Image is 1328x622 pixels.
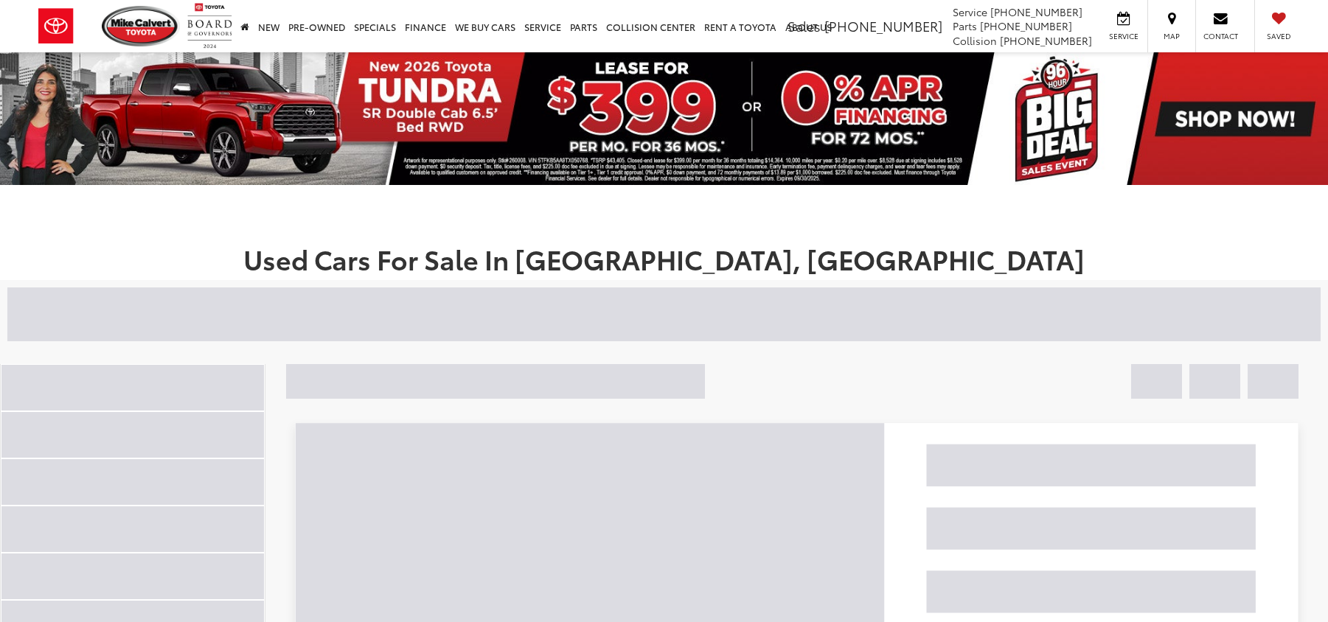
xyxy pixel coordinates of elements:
img: Mike Calvert Toyota [102,6,180,46]
span: Service [953,4,987,19]
span: Collision [953,33,997,48]
span: Service [1107,31,1140,41]
span: Saved [1262,31,1295,41]
span: [PHONE_NUMBER] [1000,33,1092,48]
span: [PHONE_NUMBER] [824,16,942,35]
span: Map [1155,31,1188,41]
span: Contact [1203,31,1238,41]
span: [PHONE_NUMBER] [990,4,1082,19]
span: Parts [953,18,977,33]
span: [PHONE_NUMBER] [980,18,1072,33]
